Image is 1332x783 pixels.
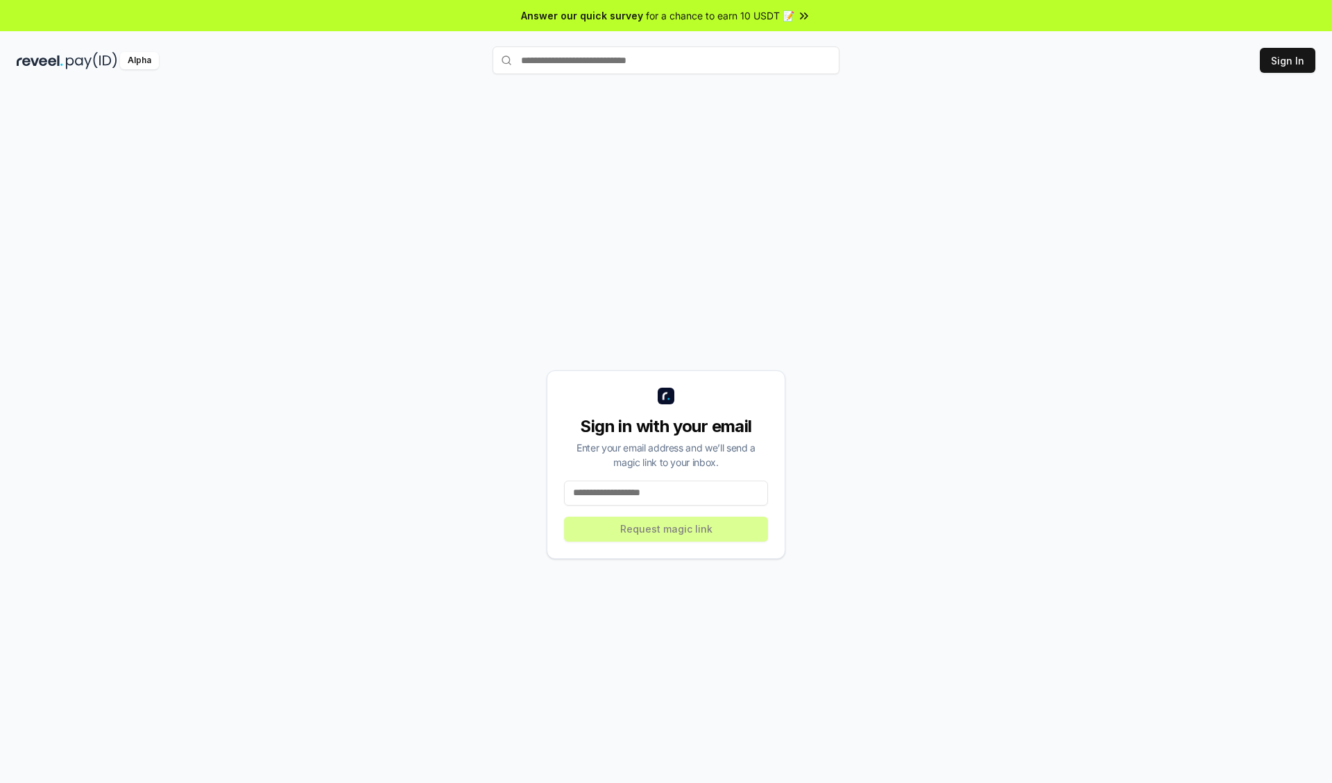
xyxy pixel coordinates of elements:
div: Enter your email address and we’ll send a magic link to your inbox. [564,440,768,470]
div: Sign in with your email [564,415,768,438]
button: Sign In [1260,48,1315,73]
span: Answer our quick survey [521,8,643,23]
span: for a chance to earn 10 USDT 📝 [646,8,794,23]
img: pay_id [66,52,117,69]
img: logo_small [658,388,674,404]
div: Alpha [120,52,159,69]
img: reveel_dark [17,52,63,69]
